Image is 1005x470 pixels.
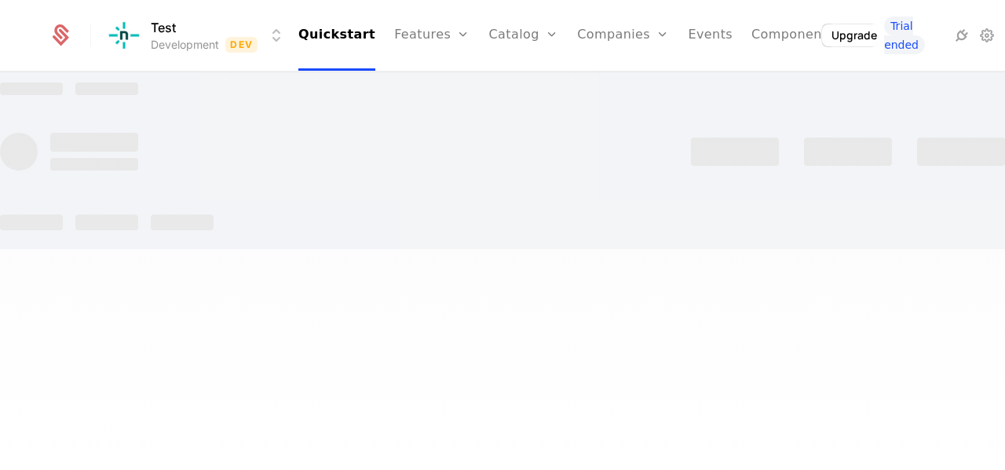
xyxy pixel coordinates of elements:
a: Settings [978,26,996,45]
span: Trial ended [884,17,925,54]
button: Upgrade [822,24,886,46]
button: Select environment [110,18,286,53]
div: Development [151,37,219,53]
a: Trial ended [884,17,946,54]
img: Test [105,17,143,54]
span: Dev [225,37,258,53]
a: Integrations [952,26,971,45]
span: Test [151,18,176,37]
